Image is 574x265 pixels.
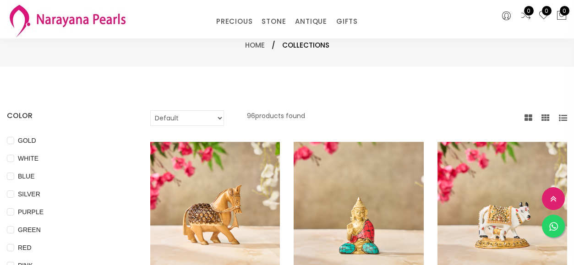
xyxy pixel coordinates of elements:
a: PRECIOUS [216,15,252,28]
span: 0 [524,6,534,16]
span: 0 [560,6,569,16]
a: GIFTS [336,15,358,28]
a: ANTIQUE [295,15,327,28]
a: STONE [262,15,286,28]
span: PURPLE [14,207,47,217]
a: 0 [520,10,531,22]
p: 96 products found [247,110,305,126]
span: WHITE [14,153,42,163]
span: SILVER [14,189,44,199]
a: Home [245,40,265,50]
span: Collections [282,40,329,51]
h4: COLOR [7,110,123,121]
span: GREEN [14,225,44,235]
span: BLUE [14,171,38,181]
span: / [272,40,275,51]
span: RED [14,243,35,253]
a: 0 [538,10,549,22]
button: 0 [556,10,567,22]
span: 0 [542,6,552,16]
span: GOLD [14,135,40,146]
